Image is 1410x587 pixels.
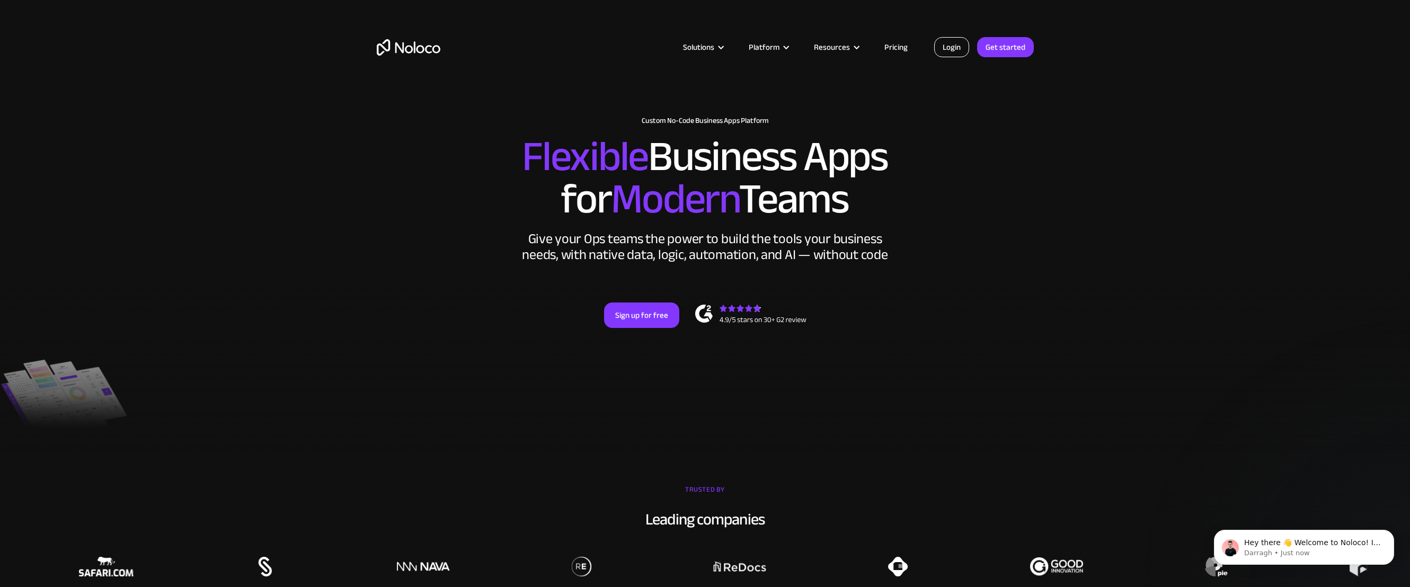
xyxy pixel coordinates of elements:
[522,117,648,196] span: Flexible
[683,40,714,54] div: Solutions
[934,37,969,57] a: Login
[670,40,735,54] div: Solutions
[377,39,440,56] a: home
[814,40,850,54] div: Resources
[1198,508,1410,582] iframe: Intercom notifications message
[801,40,871,54] div: Resources
[871,40,921,54] a: Pricing
[749,40,779,54] div: Platform
[520,231,891,263] div: Give your Ops teams the power to build the tools your business needs, with native data, logic, au...
[611,159,739,238] span: Modern
[604,303,679,328] a: Sign up for free
[377,136,1034,220] h2: Business Apps for Teams
[735,40,801,54] div: Platform
[977,37,1034,57] a: Get started
[377,117,1034,125] h1: Custom No-Code Business Apps Platform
